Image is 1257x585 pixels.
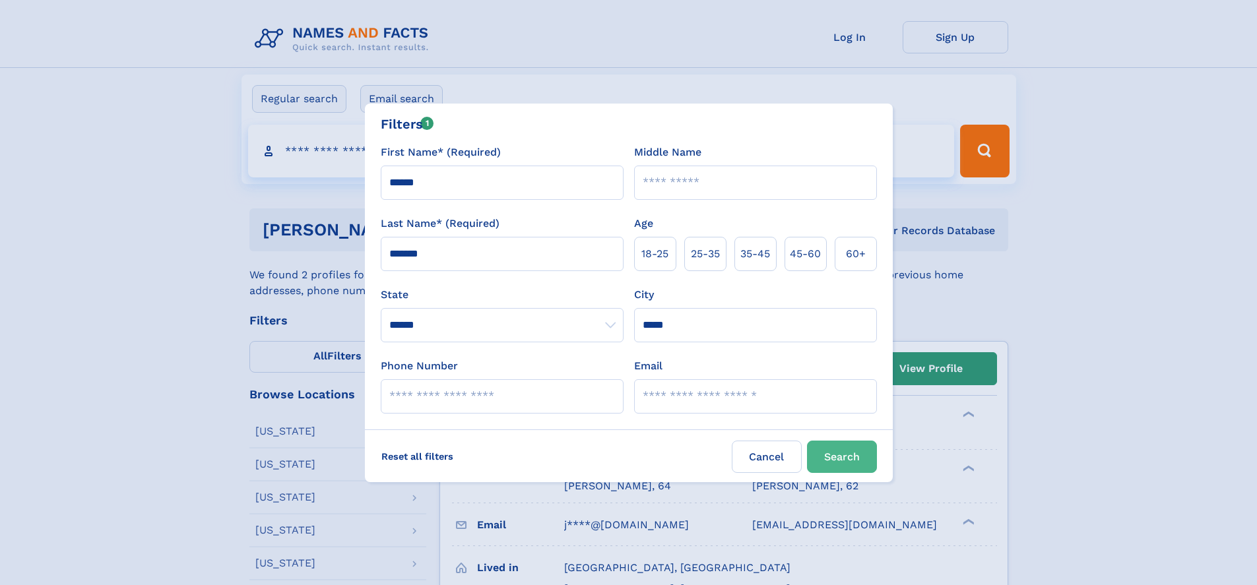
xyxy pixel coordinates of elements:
[634,287,654,303] label: City
[740,246,770,262] span: 35‑45
[634,216,653,231] label: Age
[381,358,458,374] label: Phone Number
[790,246,821,262] span: 45‑60
[381,114,434,134] div: Filters
[381,287,624,303] label: State
[846,246,866,262] span: 60+
[641,246,668,262] span: 18‑25
[373,441,462,472] label: Reset all filters
[634,144,701,160] label: Middle Name
[381,216,500,231] label: Last Name* (Required)
[732,441,802,473] label: Cancel
[691,246,720,262] span: 25‑35
[381,144,501,160] label: First Name* (Required)
[807,441,877,473] button: Search
[634,358,662,374] label: Email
